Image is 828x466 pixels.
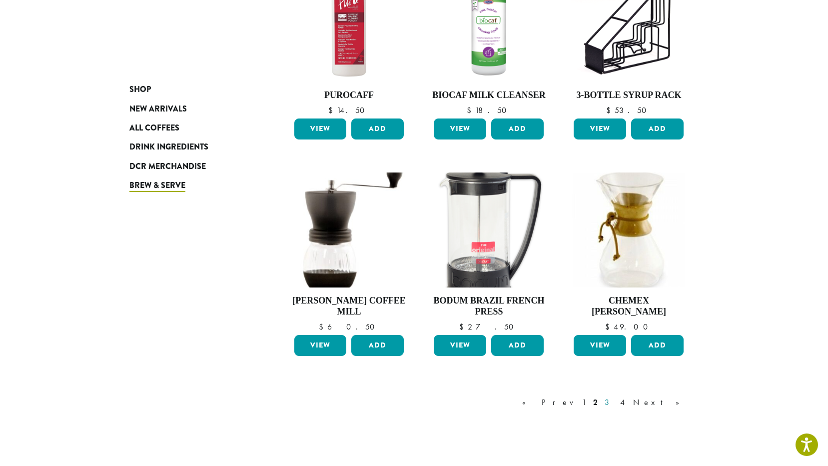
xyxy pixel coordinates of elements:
a: View [574,118,626,139]
span: $ [328,105,337,115]
a: DCR Merchandise [129,157,249,176]
a: View [294,335,347,356]
a: Bodum Brazil French Press $27.50 [431,172,546,331]
a: View [434,118,486,139]
button: Add [631,335,684,356]
span: $ [459,321,468,332]
a: 2 [591,396,600,408]
a: View [434,335,486,356]
button: Add [351,335,404,356]
button: Add [491,118,544,139]
span: $ [467,105,475,115]
img: Bodum-French-Press-300x300.png [431,172,546,287]
bdi: 27.50 [459,321,518,332]
a: View [294,118,347,139]
a: 3 [603,396,615,408]
a: « Prev [520,396,577,408]
span: $ [605,321,614,332]
span: Brew & Serve [129,179,185,192]
h4: BioCaf Milk Cleanser [431,90,546,101]
h4: 3-Bottle Syrup Rack [571,90,686,101]
a: Drink Ingredients [129,137,249,156]
button: Add [351,118,404,139]
a: 1 [580,396,588,408]
h4: PuroCaff [292,90,407,101]
span: All Coffees [129,122,179,134]
a: Shop [129,80,249,99]
a: Chemex [PERSON_NAME] $49.00 [571,172,686,331]
a: All Coffees [129,118,249,137]
bdi: 49.00 [605,321,653,332]
span: DCR Merchandise [129,160,206,173]
a: View [574,335,626,356]
img: Chemex-e1551572504514-293x300.jpg [573,172,685,287]
bdi: 60.50 [319,321,379,332]
span: Shop [129,83,151,96]
bdi: 18.50 [467,105,511,115]
a: Brew & Serve [129,176,249,195]
span: $ [606,105,615,115]
button: Add [491,335,544,356]
span: New Arrivals [129,103,187,115]
bdi: 14.50 [328,105,369,115]
a: Next » [631,396,689,408]
h4: Chemex [PERSON_NAME] [571,295,686,317]
h4: [PERSON_NAME] Coffee Mill [292,295,407,317]
a: New Arrivals [129,99,249,118]
a: [PERSON_NAME] Coffee Mill $60.50 [292,172,407,331]
span: Drink Ingredients [129,141,208,153]
h4: Bodum Brazil French Press [431,295,546,317]
button: Add [631,118,684,139]
bdi: 53.50 [606,105,651,115]
img: Hario-Coffee-Mill-1-300x300.jpg [291,172,406,287]
span: $ [319,321,327,332]
a: 4 [618,396,628,408]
